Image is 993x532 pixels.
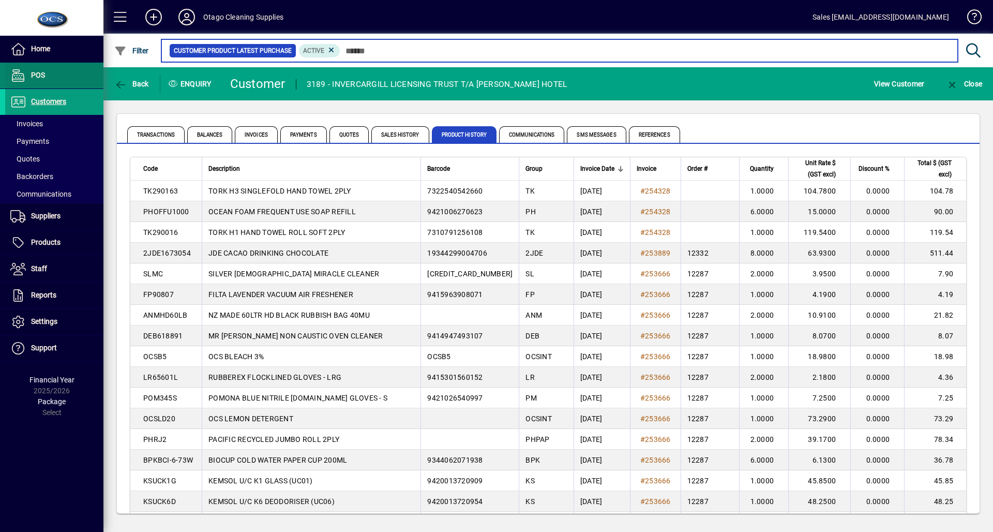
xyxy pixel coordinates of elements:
span: KSUCK6D [143,497,176,506]
span: Code [143,163,158,174]
span: Quotes [10,155,40,163]
a: Staff [5,256,103,282]
td: 1.0000 [739,326,788,346]
td: 90.00 [904,201,966,222]
span: Active [303,47,324,54]
span: TK [525,228,535,237]
span: Support [31,344,57,352]
span: Invoices [235,126,278,143]
td: 39.1700 [788,429,850,450]
td: 48.25 [904,491,966,512]
span: 7322540542660 [427,187,483,195]
span: PHPAP [525,435,549,444]
span: 253666 [645,332,671,340]
td: 0.0000 [850,491,904,512]
a: #253666 [637,434,674,445]
td: 0.0000 [850,326,904,346]
a: Home [5,36,103,62]
span: Filter [114,47,149,55]
span: Backorders [10,172,53,181]
td: 12287 [681,346,740,367]
td: 12287 [681,470,740,491]
span: 253666 [645,311,671,319]
td: 0.0000 [850,222,904,243]
span: Financial Year [29,376,74,384]
span: # [640,394,645,402]
span: 19344299004706 [427,249,487,257]
div: Description [208,163,414,174]
span: 253666 [645,435,671,444]
span: 9420013720909 [427,477,483,485]
span: 253666 [645,415,671,423]
td: 6.0000 [739,201,788,222]
a: POS [5,63,103,88]
span: 9421006270623 [427,208,483,216]
span: OCS BLEACH 3% [208,352,264,361]
td: 12287 [681,326,740,346]
td: 45.8500 [788,470,850,491]
td: [DATE] [574,243,630,263]
span: Quotes [329,126,369,143]
span: 254328 [645,228,671,237]
div: Enquiry [160,76,222,92]
div: Discount % [857,163,899,174]
span: LR [525,373,535,381]
span: 254328 [645,187,671,195]
td: 73.2900 [788,408,850,429]
td: 0.0000 [850,284,904,305]
span: 9415301560152 [427,373,483,381]
a: #253666 [637,475,674,486]
td: 21.82 [904,305,966,326]
span: Barcode [427,163,450,174]
a: #253666 [637,330,674,342]
span: Group [525,163,543,174]
a: #253666 [637,351,674,362]
td: 1.0000 [739,222,788,243]
a: #253666 [637,268,674,279]
div: Invoice [637,163,674,174]
td: 12287 [681,284,740,305]
span: PH [525,208,536,216]
td: 8.0000 [739,243,788,263]
td: 104.7800 [788,181,850,201]
td: [DATE] [574,429,630,450]
span: POM345S [143,394,177,402]
td: [DATE] [574,263,630,284]
span: BIOCUP COLD WATER PAPER CUP 200ML [208,456,347,464]
td: 1.0000 [739,470,788,491]
span: TK290163 [143,187,178,195]
span: # [640,332,645,340]
td: 2.0000 [739,429,788,450]
span: View Customer [874,76,924,92]
span: OCEAN FOAM FREQUENT USE SOAP REFILL [208,208,356,216]
app-page-header-button: Close enquiry [935,75,993,93]
span: KEMSOL U/C K6 DEODORISER (UC06) [208,497,335,506]
td: 36.78 [904,450,966,470]
span: # [640,290,645,299]
td: [DATE] [574,305,630,326]
span: FILTA LAVENDER VACUUM AIR FRESHENER [208,290,353,299]
span: 7310791256108 [427,228,483,237]
span: Customers [31,97,66,106]
td: 7.25 [904,388,966,408]
span: TK [525,187,535,195]
span: KS [525,477,535,485]
button: Profile [170,8,203,26]
span: SLMC [143,270,163,278]
td: 12287 [681,388,740,408]
span: OCSB5 [143,352,167,361]
div: Customer [230,76,285,92]
span: Sales History [371,126,429,143]
td: [DATE] [574,450,630,470]
span: Payments [280,126,327,143]
span: Home [31,45,50,53]
td: [DATE] [574,201,630,222]
a: #253666 [637,372,674,383]
span: 9420013720954 [427,497,483,506]
td: 0.0000 [850,470,904,491]
span: References [629,126,680,143]
div: Invoice Date [580,163,624,174]
span: TORK H3 SINGLEFOLD HAND TOWEL 2PLY [208,187,351,195]
td: 511.44 [904,243,966,263]
td: 12332 [681,243,740,263]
